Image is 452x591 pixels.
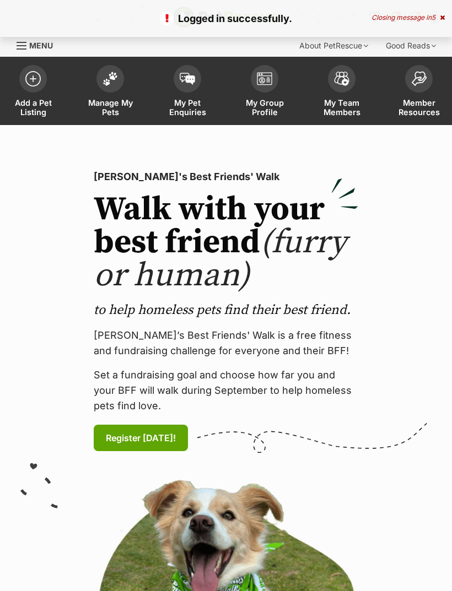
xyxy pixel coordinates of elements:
[94,222,347,296] span: (furry or human)
[94,193,358,292] h2: Walk with your best friend
[94,301,358,319] p: to help homeless pets find their best friend.
[17,35,61,55] a: Menu
[334,72,349,86] img: team-members-icon-5396bd8760b3fe7c0b43da4ab00e1e3bb1a5d9ba89233759b79545d2d3fc5d0d.svg
[72,59,149,125] a: Manage My Pets
[394,98,444,117] span: Member Resources
[149,59,226,125] a: My Pet Enquiries
[94,367,358,414] p: Set a fundraising goal and choose how far you and your BFF will walk during September to help hom...
[29,41,53,50] span: Menu
[411,71,427,86] img: member-resources-icon-8e73f808a243e03378d46382f2149f9095a855e16c252ad45f914b54edf8863c.svg
[163,98,212,117] span: My Pet Enquiries
[240,98,289,117] span: My Group Profile
[106,431,176,444] span: Register [DATE]!
[257,72,272,85] img: group-profile-icon-3fa3cf56718a62981997c0bc7e787c4b2cf8bcc04b72c1350f741eb67cf2f40e.svg
[378,35,444,57] div: Good Reads
[103,72,118,86] img: manage-my-pets-icon-02211641906a0b7f246fdf0571729dbe1e7629f14944591b6c1af311fb30b64b.svg
[8,98,58,117] span: Add a Pet Listing
[94,425,188,451] a: Register [DATE]!
[317,98,367,117] span: My Team Members
[226,59,303,125] a: My Group Profile
[85,98,135,117] span: Manage My Pets
[94,169,358,185] p: [PERSON_NAME]'s Best Friends' Walk
[292,35,376,57] div: About PetRescue
[25,71,41,86] img: add-pet-listing-icon-0afa8454b4691262ce3f59096e99ab1cd57d4a30225e0717b998d2c9b9846f56.svg
[180,73,195,85] img: pet-enquiries-icon-7e3ad2cf08bfb03b45e93fb7055b45f3efa6380592205ae92323e6603595dc1f.svg
[303,59,380,125] a: My Team Members
[94,328,358,359] p: [PERSON_NAME]’s Best Friends' Walk is a free fitness and fundraising challenge for everyone and t...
